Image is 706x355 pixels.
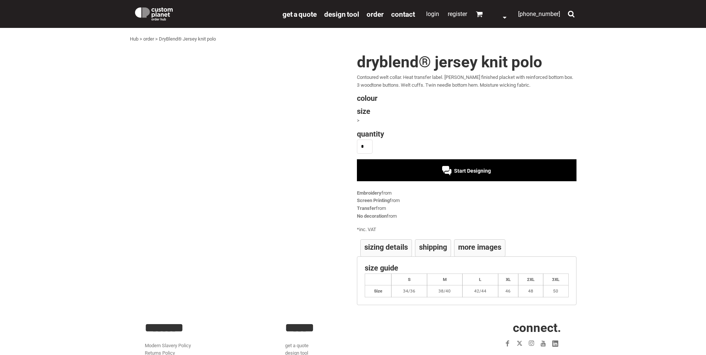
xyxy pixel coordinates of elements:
span: Contact [391,10,415,19]
a: Hub [130,36,138,42]
th: L [463,274,498,285]
th: XL [498,274,518,285]
div: from [357,197,576,205]
th: Size [365,285,392,297]
th: 3XL [543,274,568,285]
h4: More Images [458,243,501,251]
a: Login [426,10,439,17]
div: DryBlend® Jersey knit polo [159,35,216,43]
h4: Size [357,108,576,115]
div: inc. VAT [357,226,576,234]
td: 46 [498,285,518,297]
p: Contoured welt collar. Heat transfer label. [PERSON_NAME] finished placket with reinforced bottom... [357,74,576,89]
td: 34/36 [392,285,427,297]
a: order [143,36,154,42]
td: 38/40 [427,285,463,297]
div: from [357,189,576,197]
a: Screen Printing [357,198,390,203]
h1: DryBlend® Jersey knit polo [357,54,576,70]
th: S [392,274,427,285]
img: Custom Planet [134,6,174,20]
div: > [140,35,142,43]
a: get a quote [282,10,317,18]
h4: Quantity [357,130,576,138]
h4: Colour [357,95,576,102]
a: Contact [391,10,415,18]
span: design tool [324,10,359,19]
span: order [367,10,384,19]
a: Modern Slavery Policy [145,343,191,348]
h4: Sizing Details [364,243,408,251]
td: 42/44 [463,285,498,297]
a: design tool [324,10,359,18]
span: get a quote [282,10,317,19]
a: Transfer [357,205,376,211]
td: 48 [518,285,543,297]
div: from [357,212,576,220]
h4: Shipping [419,243,447,251]
div: from [357,205,576,212]
th: 2XL [518,274,543,285]
div: > [357,117,576,125]
a: Custom Planet [130,2,279,24]
span: Start Designing [454,168,491,174]
h2: CONNECT. [425,322,561,334]
div: > [155,35,158,43]
a: get a quote [285,343,309,348]
td: 50 [543,285,568,297]
a: Embroidery [357,190,381,196]
a: No decoration [357,213,387,219]
span: [PHONE_NUMBER] [518,10,560,17]
h4: Size Guide [365,264,569,272]
th: M [427,274,463,285]
a: Register [448,10,467,17]
a: order [367,10,384,18]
